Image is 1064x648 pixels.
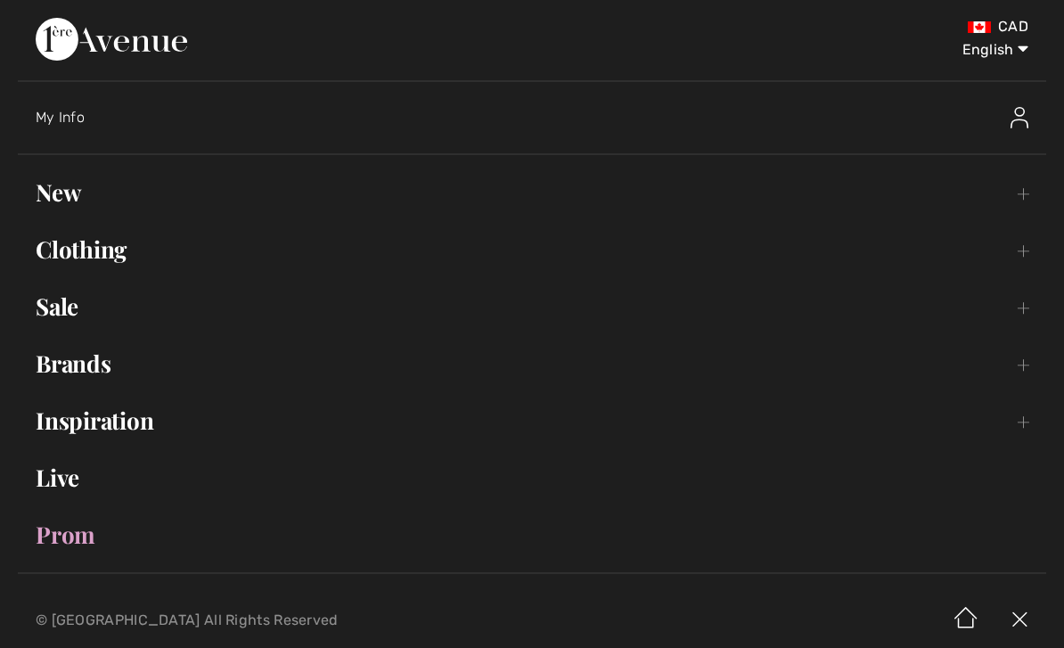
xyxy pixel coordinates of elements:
[939,593,993,648] img: Home
[18,287,1046,326] a: Sale
[993,593,1046,648] img: X
[18,458,1046,497] a: Live
[36,614,626,627] p: © [GEOGRAPHIC_DATA] All Rights Reserved
[18,230,1046,269] a: Clothing
[626,18,1028,36] div: CAD
[36,89,1046,146] a: My InfoMy Info
[18,344,1046,383] a: Brands
[1011,107,1028,128] img: My Info
[36,109,85,126] span: My Info
[36,18,187,61] img: 1ère Avenue
[18,515,1046,554] a: Prom
[18,173,1046,212] a: New
[18,401,1046,440] a: Inspiration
